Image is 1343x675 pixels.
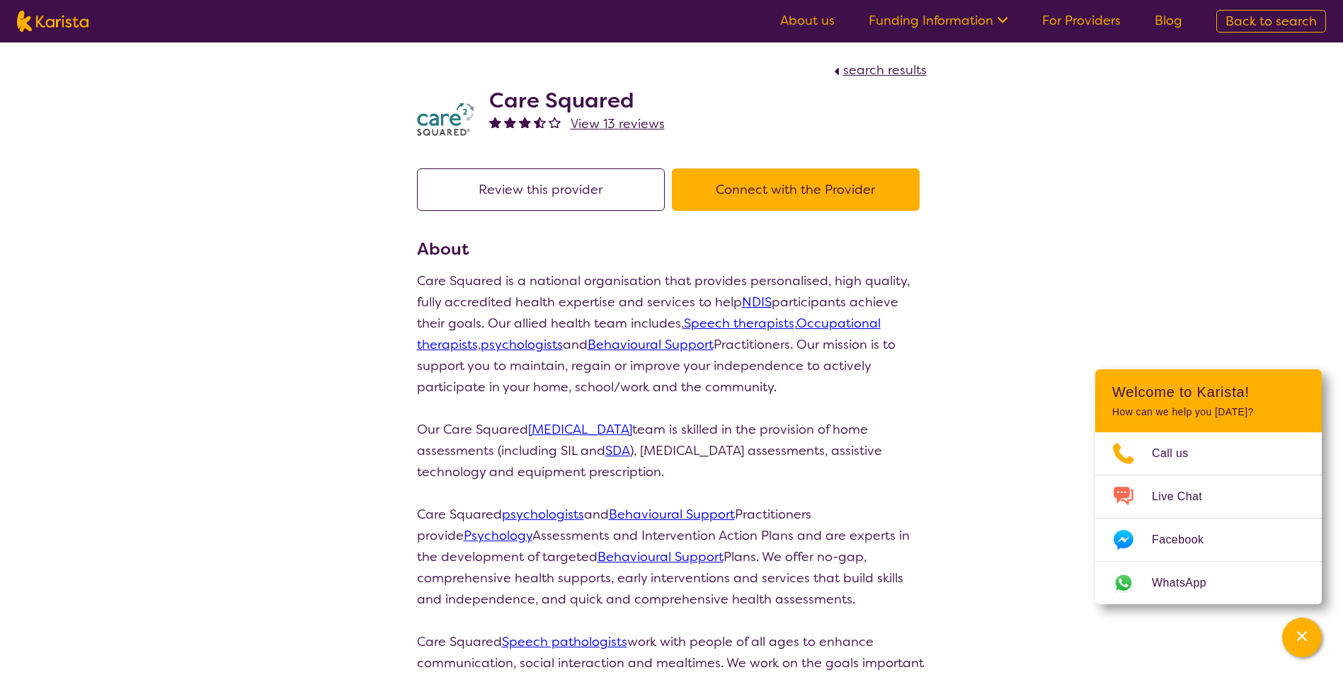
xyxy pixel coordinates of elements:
[534,116,546,128] img: halfstar
[609,506,735,523] a: Behavioural Support
[504,116,516,128] img: fullstar
[1095,369,1322,604] div: Channel Menu
[1095,562,1322,604] a: Web link opens in a new tab.
[17,11,88,32] img: Karista logo
[489,116,501,128] img: fullstar
[571,113,665,134] a: View 13 reviews
[464,527,532,544] a: Psychology
[1095,432,1322,604] ul: Choose channel
[1216,10,1326,33] a: Back to search
[843,62,927,79] span: search results
[605,442,630,459] a: SDA
[1282,618,1322,657] button: Channel Menu
[1152,443,1206,464] span: Call us
[502,633,627,650] a: Speech pathologists
[417,103,474,137] img: watfhvlxxexrmzu5ckj6.png
[519,116,531,128] img: fullstar
[417,270,927,398] p: Care Squared is a national organisation that provides personalised, high quality, fully accredite...
[417,168,665,211] button: Review this provider
[502,506,584,523] a: psychologists
[417,236,927,262] h3: About
[481,336,563,353] a: psychologists
[1152,529,1221,550] span: Facebook
[672,168,920,211] button: Connect with the Provider
[684,315,794,332] a: Speech therapists
[1042,12,1121,29] a: For Providers
[571,115,665,132] span: View 13 reviews
[672,181,927,198] a: Connect with the Provider
[588,336,714,353] a: Behavioural Support
[598,548,724,565] a: Behavioural Support
[417,181,672,198] a: Review this provider
[869,12,1008,29] a: Funding Information
[1155,12,1182,29] a: Blog
[1112,383,1305,400] h2: Welcome to Karista!
[417,504,927,610] p: Care Squared and Practitioners provide Assessments and Intervention Action Plans and are experts ...
[780,12,835,29] a: About us
[1152,486,1219,507] span: Live Chat
[417,419,927,483] p: Our Care Squared team is skilled in the provision of home assessments (including SIL and ), [MEDI...
[1225,13,1317,30] span: Back to search
[549,116,561,128] img: emptystar
[1152,572,1223,594] span: WhatsApp
[830,62,927,79] a: search results
[489,88,665,113] h2: Care Squared
[528,421,632,438] a: [MEDICAL_DATA]
[742,294,772,311] a: NDIS
[1112,406,1305,418] p: How can we help you [DATE]?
